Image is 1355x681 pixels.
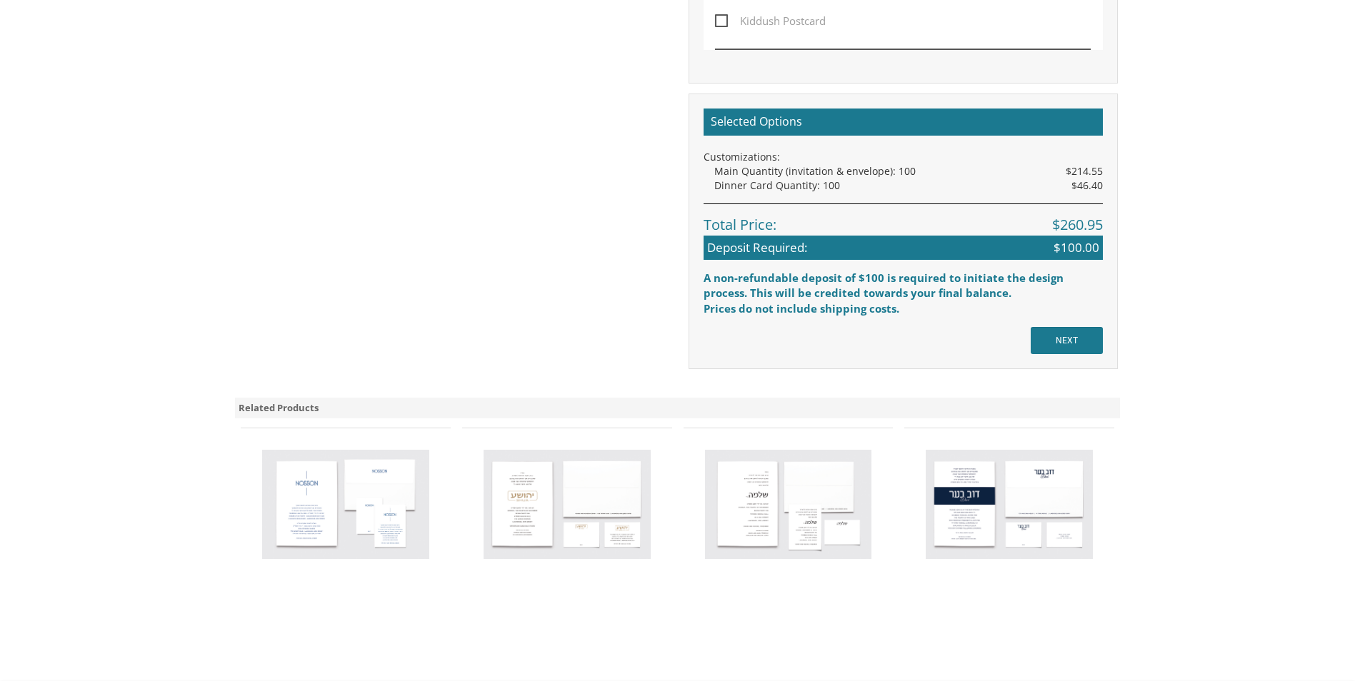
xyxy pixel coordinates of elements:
[484,450,651,560] img: Bar Mitzvah Invitation Style 14
[926,450,1093,560] img: Bar Mitzvah Invitation Style 17
[1071,178,1103,193] span: $46.40
[704,150,1103,164] div: Customizations:
[262,450,429,560] img: Bar Mitzvah Invitation Style 11
[714,178,1103,193] div: Dinner Card Quantity: 100
[704,271,1103,301] div: A non-refundable deposit of $100 is required to initiate the design process. This will be credite...
[715,12,826,30] span: Kiddush Postcard
[1054,239,1099,256] span: $100.00
[704,301,1103,316] div: Prices do not include shipping costs.
[704,109,1103,136] h2: Selected Options
[704,236,1103,260] div: Deposit Required:
[1066,164,1103,178] span: $214.55
[705,450,872,560] img: Bar Mitzvah Invitation Style 16
[235,398,1121,418] div: Related Products
[1031,327,1103,354] input: NEXT
[1052,215,1103,236] span: $260.95
[704,203,1103,236] div: Total Price:
[714,164,1103,178] div: Main Quantity (invitation & envelope): 100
